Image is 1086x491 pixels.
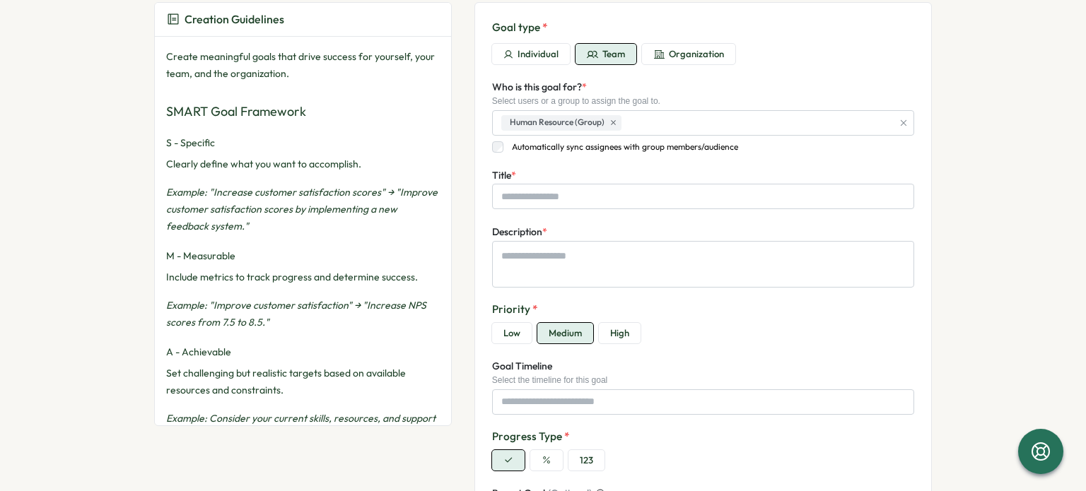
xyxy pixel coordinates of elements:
[166,249,440,263] h4: M - Measurable
[166,412,436,442] em: Example: Consider your current skills, resources, and support needed.
[518,48,559,61] span: Individual
[492,302,914,317] label: Priority
[492,375,914,385] div: Select the timeline for this goal
[492,359,552,374] label: Goal Timeline
[166,155,440,172] p: Clearly define what you want to accomplish.
[669,48,724,61] span: Organization
[166,345,440,359] h4: A - Achievable
[492,429,914,444] label: Progress Type
[568,450,605,471] button: 123
[576,44,636,65] button: Team
[492,20,914,35] label: Goal type
[642,44,735,65] button: Organization
[185,11,284,28] span: Creation Guidelines
[166,299,426,329] em: Example: "Improve customer satisfaction" → "Increase NPS scores from 7.5 to 8.5."
[602,48,625,61] span: Team
[492,323,532,344] button: Low
[166,48,440,82] p: Create meaningful goals that drive success for yourself, your team, and the organization.
[492,44,570,65] button: Individual
[492,168,516,184] label: Title
[510,116,605,129] span: Human Resource (Group)
[537,323,593,344] button: Medium
[492,96,914,106] div: Select users or a group to assign the goal to.
[492,80,587,95] label: Who is this goal for?
[166,136,440,150] h4: S - Specific
[166,102,440,122] h3: SMART Goal Framework
[599,323,641,344] button: High
[166,268,440,285] p: Include metrics to track progress and determine success.
[503,141,738,153] label: Automatically sync assignees with group members/audience
[166,365,440,398] p: Set challenging but realistic targets based on available resources and constraints.
[166,186,438,232] em: Example: "Increase customer satisfaction scores" → "Improve customer satisfaction scores by imple...
[492,225,547,240] label: Description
